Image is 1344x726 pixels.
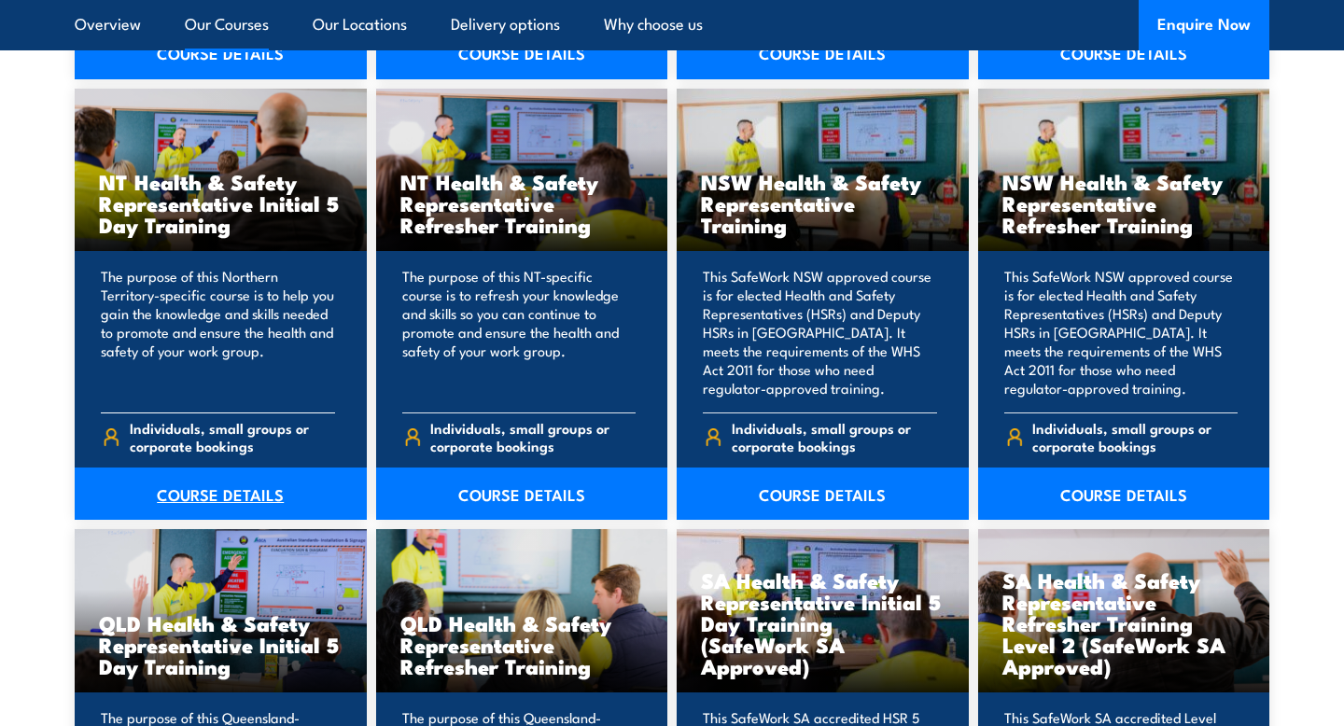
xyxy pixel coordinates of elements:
[703,267,937,398] p: This SafeWork NSW approved course is for elected Health and Safety Representatives (HSRs) and Dep...
[1002,569,1246,677] h3: SA Health & Safety Representative Refresher Training Level 2 (SafeWork SA Approved)
[130,419,335,454] span: Individuals, small groups or corporate bookings
[400,171,644,235] h3: NT Health & Safety Representative Refresher Training
[732,419,937,454] span: Individuals, small groups or corporate bookings
[1002,171,1246,235] h3: NSW Health & Safety Representative Refresher Training
[376,468,668,520] a: COURSE DETAILS
[400,612,644,677] h3: QLD Health & Safety Representative Refresher Training
[99,171,343,235] h3: NT Health & Safety Representative Initial 5 Day Training
[75,27,367,79] a: COURSE DETAILS
[101,267,335,398] p: The purpose of this Northern Territory-specific course is to help you gain the knowledge and skil...
[430,419,636,454] span: Individuals, small groups or corporate bookings
[376,27,668,79] a: COURSE DETAILS
[75,468,367,520] a: COURSE DETAILS
[677,27,969,79] a: COURSE DETAILS
[677,468,969,520] a: COURSE DETAILS
[99,612,343,677] h3: QLD Health & Safety Representative Initial 5 Day Training
[402,267,637,398] p: The purpose of this NT-specific course is to refresh your knowledge and skills so you can continu...
[978,468,1270,520] a: COURSE DETAILS
[1004,267,1239,398] p: This SafeWork NSW approved course is for elected Health and Safety Representatives (HSRs) and Dep...
[978,27,1270,79] a: COURSE DETAILS
[701,569,945,677] h3: SA Health & Safety Representative Initial 5 Day Training (SafeWork SA Approved)
[1032,419,1238,454] span: Individuals, small groups or corporate bookings
[701,171,945,235] h3: NSW Health & Safety Representative Training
